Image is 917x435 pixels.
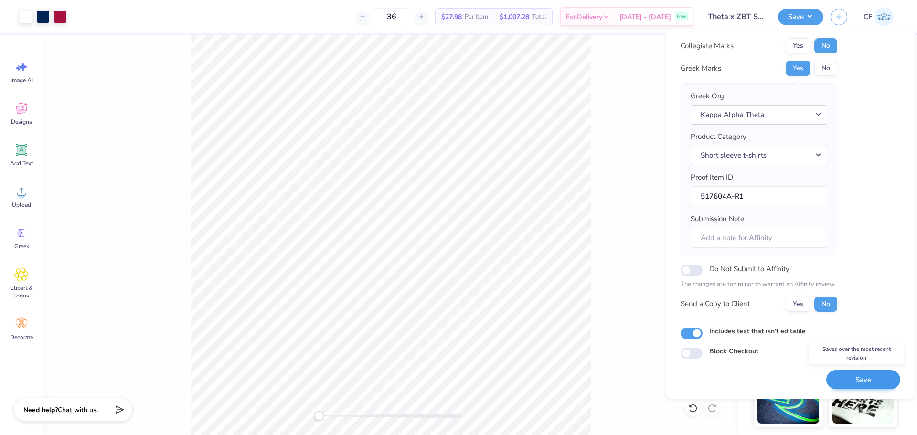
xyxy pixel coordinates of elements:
input: Untitled Design [701,7,771,26]
div: Collegiate Marks [681,41,734,52]
p: The changes are too minor to warrant an Affinity review. [681,280,837,289]
span: $1,007.28 [500,12,529,22]
span: Upload [12,201,31,209]
label: Submission Note [691,213,744,224]
button: Yes [786,61,810,76]
label: Includes text that isn't editable [709,326,806,336]
button: Save [826,370,900,390]
span: Greek [14,243,29,250]
span: Total [532,12,546,22]
span: Chat with us. [58,405,98,414]
span: Free [677,13,686,20]
img: Water based Ink [832,376,894,424]
button: Short sleeve t-shirts [691,146,827,165]
img: Glow in the Dark Ink [757,376,819,424]
div: Send a Copy to Client [681,298,750,309]
span: Decorate [10,333,33,341]
button: No [814,38,837,53]
span: $27.98 [441,12,462,22]
button: No [814,61,837,76]
img: Cholo Fernandez [874,7,894,26]
span: Image AI [11,76,33,84]
strong: Need help? [23,405,58,414]
span: Add Text [10,159,33,167]
label: Block Checkout [709,346,758,356]
label: Product Category [691,131,746,142]
span: CF [864,11,872,22]
div: Greek Marks [681,63,721,74]
span: Designs [11,118,32,126]
button: Yes [786,297,810,312]
span: [DATE] - [DATE] [619,12,671,22]
input: Add a note for Affinity [691,228,827,248]
div: Saves over the most recent revision [809,342,904,364]
button: Yes [786,38,810,53]
button: Save [778,9,823,25]
a: CF [859,7,898,26]
span: Clipart & logos [6,284,37,299]
label: Greek Org [691,91,724,102]
button: No [814,297,837,312]
span: Per Item [465,12,488,22]
span: Est. Delivery [566,12,602,22]
div: Accessibility label [314,411,324,421]
label: Do Not Submit to Affinity [709,263,789,275]
button: Kappa Alpha Theta [691,105,827,125]
input: – – [373,8,410,25]
label: Proof Item ID [691,172,733,183]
